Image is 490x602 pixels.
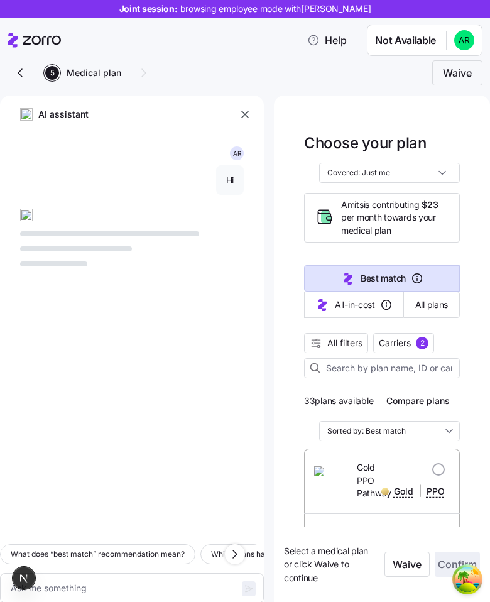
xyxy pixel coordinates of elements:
[233,150,241,156] span: A R
[341,199,449,237] span: Amits is contributing per month towards your medical plan
[20,108,33,121] img: ai-icon.png
[67,68,121,77] span: Medical plan
[443,65,472,80] span: Waive
[304,358,460,378] input: Search by plan name, ID or carrier
[297,28,357,53] button: Help
[45,66,59,80] span: 5
[435,552,480,577] button: Confirm
[415,298,448,311] span: All plans
[455,567,480,592] button: Open Tanstack query devtools
[393,557,422,572] span: Waive
[327,337,362,349] span: All filters
[284,544,377,585] span: Select a medical plan or click Waive to continue
[20,209,33,221] img: ai-icon.png
[416,337,428,349] div: 2
[304,395,373,407] span: 33 plans available
[381,391,455,411] button: Compare plans
[454,30,474,50] img: d2fa4116c6ed70da3a6ab30e14e26a24
[361,272,406,285] span: Best match
[394,485,413,498] span: Gold
[226,174,234,187] span: Hi
[307,33,347,48] span: Help
[422,199,438,211] span: $23
[200,544,366,564] button: Which plans have the lowest deductible?
[180,3,371,15] span: browsing employee mode with [PERSON_NAME]
[319,421,460,441] input: Order by dropdown
[438,557,477,572] span: Confirm
[11,548,185,561] span: What does “best match” recommendation mean?
[379,337,411,349] span: Carriers
[375,33,436,48] span: Not Available
[335,298,375,311] span: All-in-cost
[45,66,121,80] button: 5Medical plan
[381,483,445,499] div: |
[119,3,371,15] span: Joint session:
[373,333,434,353] button: Carriers2
[38,107,89,121] span: AI assistant
[386,395,450,407] span: Compare plans
[43,66,121,80] a: 5Medical plan
[304,333,368,353] button: All filters
[432,60,482,85] button: Waive
[211,548,355,561] span: Which plans have the lowest deductible?
[357,461,391,500] span: Gold PPO Pathway
[314,466,337,496] img: Anthem
[304,133,426,153] h1: Choose your plan
[427,485,445,498] span: PPO
[384,552,430,577] button: Waive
